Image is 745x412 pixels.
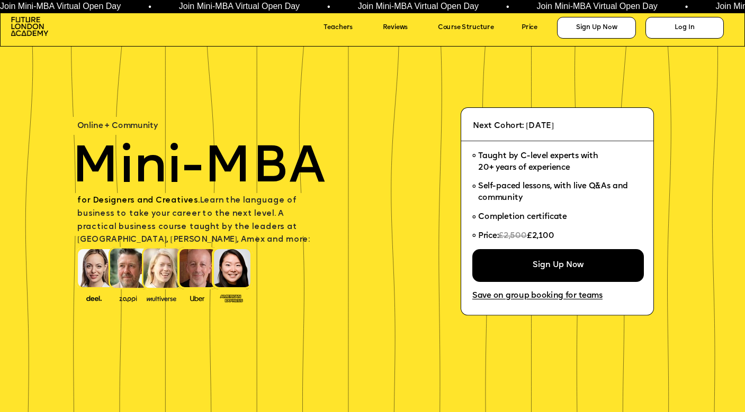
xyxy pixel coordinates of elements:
[79,293,109,303] img: image-388f4489-9820-4c53-9b08-f7df0b8d4ae2.png
[324,21,371,35] a: Teachers
[77,197,200,205] span: for Designers and Creatives.
[113,294,142,301] img: image-b2f1584c-cbf7-4a77-bbe0-f56ae6ee31f2.png
[383,21,423,35] a: Reviews
[327,3,330,11] span: •
[11,17,48,36] img: image-aac980e9-41de-4c2d-a048-f29dd30a0068.png
[77,197,310,244] span: Learn the language of business to take your career to the next level. A practical business course...
[183,294,212,301] img: image-99cff0b2-a396-4aab-8550-cf4071da2cb9.png
[506,3,509,11] span: •
[478,182,630,202] span: Self-paced lessons, with live Q&As and community
[438,21,515,35] a: Course Structure
[148,3,151,11] span: •
[144,293,179,303] img: image-b7d05013-d886-4065-8d38-3eca2af40620.png
[498,232,527,240] span: £2,500
[685,3,688,11] span: •
[478,232,498,240] span: Price:
[77,122,158,130] span: Online + Community
[217,292,246,304] img: image-93eab660-639c-4de6-957c-4ae039a0235a.png
[522,21,551,35] a: Price
[71,143,326,195] span: Mini-MBA
[472,289,624,305] a: Save on group booking for teams
[478,152,598,172] span: Taught by C-level experts with 20+ years of experience
[473,122,554,130] span: Next Cohort: [DATE]
[478,213,567,221] span: Completion certificate
[527,232,554,240] span: £2,100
